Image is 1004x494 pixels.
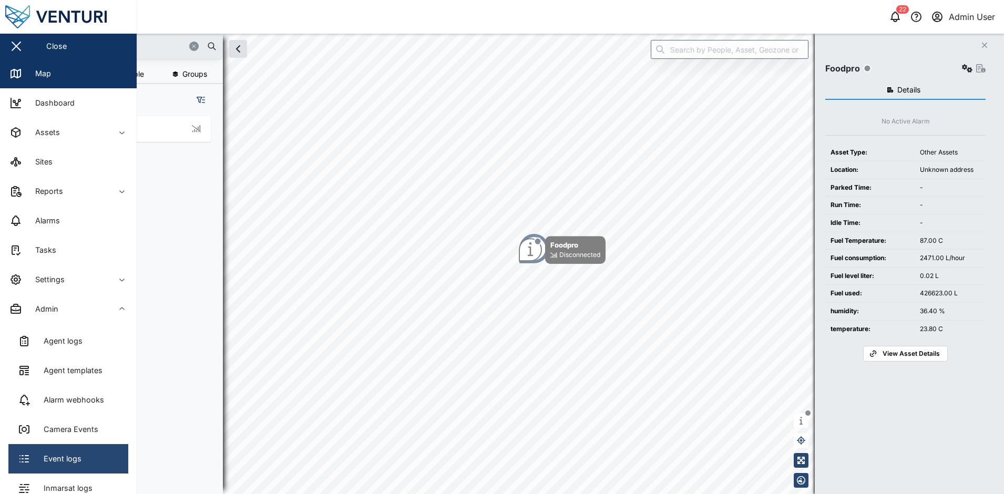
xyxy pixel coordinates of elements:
[831,324,909,334] div: temperature:
[949,11,995,24] div: Admin User
[8,356,128,385] a: Agent templates
[27,97,75,109] div: Dashboard
[8,326,128,356] a: Agent logs
[920,200,980,210] div: -
[920,236,980,246] div: 87.00 C
[831,236,909,246] div: Fuel Temperature:
[519,236,606,264] div: Map marker
[831,253,909,263] div: Fuel consumption:
[27,156,53,168] div: Sites
[46,40,67,52] div: Close
[36,424,98,435] div: Camera Events
[36,453,81,465] div: Event logs
[831,271,909,281] div: Fuel level liter:
[8,385,128,415] a: Alarm webhooks
[550,240,600,250] div: Foodpro
[518,233,550,264] div: Map marker
[36,335,83,347] div: Agent logs
[831,183,909,193] div: Parked Time:
[920,289,980,299] div: 426623.00 L
[920,183,980,193] div: -
[27,127,60,138] div: Assets
[559,250,600,260] div: Disconnected
[831,306,909,316] div: humidity:
[36,394,104,406] div: Alarm webhooks
[920,218,980,228] div: -
[27,303,58,315] div: Admin
[920,165,980,175] div: Unknown address
[36,365,103,376] div: Agent templates
[831,200,909,210] div: Run Time:
[831,218,909,228] div: Idle Time:
[883,346,940,361] span: View Asset Details
[36,482,93,494] div: Inmarsat logs
[8,415,128,444] a: Camera Events
[27,68,51,79] div: Map
[825,62,860,75] div: Foodpro
[5,5,142,28] img: Main Logo
[882,117,930,127] div: No Active Alarm
[920,306,980,316] div: 36.40 %
[27,186,63,197] div: Reports
[34,34,1004,494] canvas: Map
[27,244,56,256] div: Tasks
[182,70,207,78] span: Groups
[920,253,980,263] div: 2471.00 L/hour
[831,289,909,299] div: Fuel used:
[27,215,60,227] div: Alarms
[920,324,980,334] div: 23.80 C
[831,165,909,175] div: Location:
[651,40,808,59] input: Search by People, Asset, Geozone or Place
[930,9,996,24] button: Admin User
[831,148,909,158] div: Asset Type:
[920,271,980,281] div: 0.02 L
[863,346,947,362] a: View Asset Details
[27,274,65,285] div: Settings
[896,5,909,14] div: 22
[897,86,920,94] span: Details
[8,444,128,474] a: Event logs
[920,148,980,158] div: Other Assets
